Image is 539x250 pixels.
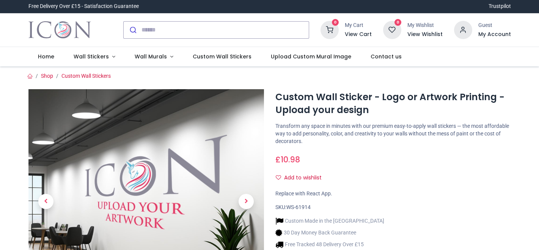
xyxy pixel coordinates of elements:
span: Home [38,53,54,60]
div: SKU: [275,204,511,211]
span: Upload Custom Mural Image [271,53,351,60]
span: Previous [38,194,53,209]
p: Transform any space in minutes with our premium easy-to-apply wall stickers — the most affordable... [275,123,511,145]
button: Submit [124,22,141,38]
i: Add to wishlist [276,175,281,180]
a: Shop [41,73,53,79]
span: Custom Wall Stickers [193,53,251,60]
a: Trustpilot [489,3,511,10]
span: 10.98 [281,154,300,165]
a: 0 [383,26,401,32]
div: Replace with React App. [275,190,511,198]
div: Free Delivery Over £15 - Satisfaction Guarantee [28,3,139,10]
span: Contact us [371,53,402,60]
span: £ [275,154,300,165]
div: Guest [478,22,511,29]
h1: Custom Wall Sticker - Logo or Artwork Printing - Upload your design [275,91,511,117]
div: My Wishlist [407,22,443,29]
li: Custom Made in the [GEOGRAPHIC_DATA] [275,217,384,225]
a: View Wishlist [407,31,443,38]
a: My Account [478,31,511,38]
sup: 0 [332,19,339,26]
li: Free Tracked 48 Delivery Over £15 [275,241,384,248]
button: Add to wishlistAdd to wishlist [275,171,328,184]
sup: 0 [394,19,402,26]
span: Wall Murals [135,53,167,60]
a: View Cart [345,31,372,38]
span: WS-61914 [286,204,311,210]
a: Wall Stickers [64,47,125,67]
a: Wall Murals [125,47,183,67]
span: Wall Stickers [74,53,109,60]
a: Logo of Icon Wall Stickers [28,19,91,41]
a: 0 [321,26,339,32]
a: Custom Wall Stickers [61,73,111,79]
span: Next [239,194,254,209]
img: Icon Wall Stickers [28,19,91,41]
div: My Cart [345,22,372,29]
li: 30 Day Money Back Guarantee [275,229,384,237]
